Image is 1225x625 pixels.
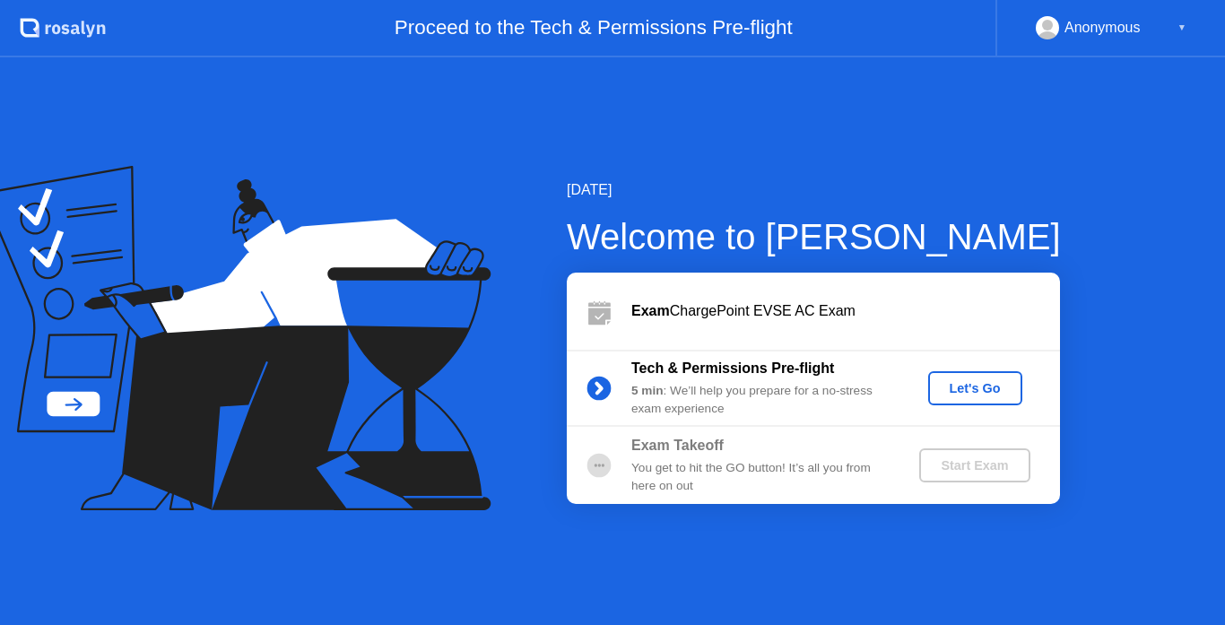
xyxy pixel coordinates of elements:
[631,382,890,419] div: : We’ll help you prepare for a no-stress exam experience
[631,438,724,453] b: Exam Takeoff
[567,179,1061,201] div: [DATE]
[631,459,890,496] div: You get to hit the GO button! It’s all you from here on out
[631,303,670,318] b: Exam
[1064,16,1141,39] div: Anonymous
[631,300,1060,322] div: ChargePoint EVSE AC Exam
[567,210,1061,264] div: Welcome to [PERSON_NAME]
[935,381,1015,395] div: Let's Go
[928,371,1022,405] button: Let's Go
[631,384,664,397] b: 5 min
[1177,16,1186,39] div: ▼
[926,458,1022,473] div: Start Exam
[919,448,1030,482] button: Start Exam
[631,360,834,376] b: Tech & Permissions Pre-flight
